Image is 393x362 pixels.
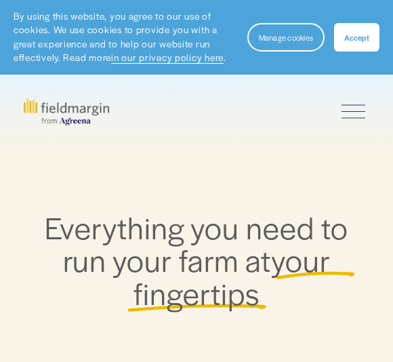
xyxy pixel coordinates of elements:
[14,9,234,65] p: By using this website, you agree to our use of cookies. We use cookies to provide you with a grea...
[334,23,379,52] button: Accept
[45,205,355,281] span: Everything you need to run your farm at
[24,98,109,125] img: fieldmargin.com
[111,51,224,64] a: in our privacy policy here
[247,23,325,52] button: Manage cookies
[344,32,369,43] span: Accept
[133,238,337,314] span: your fingertips
[259,32,313,43] span: Manage cookies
